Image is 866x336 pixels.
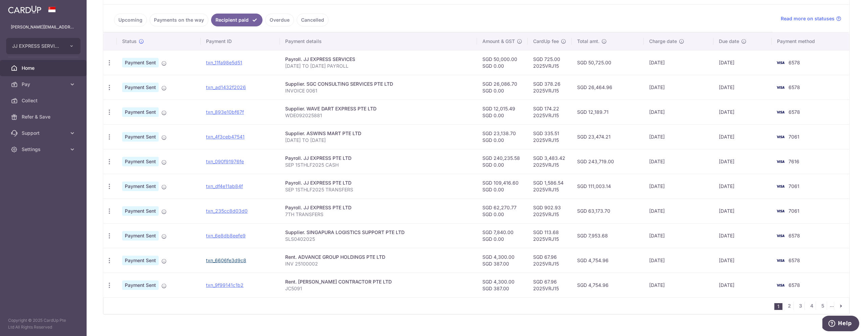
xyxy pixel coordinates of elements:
[285,56,471,63] div: Payroll. JJ EXPRESS SERVICES
[477,273,528,297] td: SGD 4,300.00 SGD 387.00
[789,84,800,90] span: 6578
[285,130,471,137] div: Supplier. ASWINS MART PTE LTD
[477,248,528,273] td: SGD 4,300.00 SGD 387.00
[774,108,787,116] img: Bank Card
[644,149,713,174] td: [DATE]
[285,105,471,112] div: Supplier. WAVE DART EXPRESS PTE LTD
[644,100,713,124] td: [DATE]
[528,223,572,248] td: SGD 113.68 2025VRJ15
[713,174,772,198] td: [DATE]
[8,5,41,14] img: CardUp
[297,14,328,26] a: Cancelled
[528,75,572,100] td: SGD 378.26 2025VRJ15
[713,100,772,124] td: [DATE]
[774,232,787,240] img: Bank Card
[713,124,772,149] td: [DATE]
[528,198,572,223] td: SGD 902.93 2025VRJ15
[477,223,528,248] td: SGD 7,840.00 SGD 0.00
[807,302,816,310] a: 4
[789,159,799,164] span: 7616
[528,149,572,174] td: SGD 3,483.42 2025VRJ15
[644,198,713,223] td: [DATE]
[206,208,248,214] a: txn_235cc8d03d0
[572,124,644,149] td: SGD 23,474.21
[572,223,644,248] td: SGD 7,953.68
[122,280,159,290] span: Payment Sent
[482,38,515,45] span: Amount & GST
[830,302,834,310] li: ...
[789,109,800,115] span: 6578
[772,33,849,50] th: Payment method
[528,100,572,124] td: SGD 174.22 2025VRJ15
[122,107,159,117] span: Payment Sent
[122,58,159,67] span: Payment Sent
[477,198,528,223] td: SGD 62,270.77 SGD 0.00
[206,60,242,65] a: txn_11fa98e5d51
[644,273,713,297] td: [DATE]
[789,134,799,140] span: 7061
[477,124,528,149] td: SGD 23,138.70 SGD 0.00
[572,50,644,75] td: SGD 50,725.00
[285,180,471,186] div: Payroll. JJ EXPRESS PTE LTD
[649,38,677,45] span: Charge date
[789,257,800,263] span: 6578
[206,84,246,90] a: txn_ad1432f2026
[206,282,244,288] a: txn_9f99141c1b2
[285,229,471,236] div: Supplier. SINGAPURA LOGISTICS SUPPORT PTE LTD
[774,133,787,141] img: Bank Card
[644,248,713,273] td: [DATE]
[644,75,713,100] td: [DATE]
[774,281,787,289] img: Bank Card
[781,15,841,22] a: Read more on statuses
[774,157,787,166] img: Bank Card
[114,14,147,26] a: Upcoming
[285,162,471,168] p: SEP 1STHLF2025 CASH
[285,278,471,285] div: Rent. [PERSON_NAME] CONTRACTOR PTE LTD
[206,183,243,189] a: txn_df4e11ab84f
[285,285,471,292] p: JC5091
[477,149,528,174] td: SGD 240,235.58 SGD 0.00
[528,273,572,297] td: SGD 67.96 2025VRJ15
[285,211,471,218] p: 7TH TRANSFERS
[285,137,471,144] p: [DATE] TO [DATE]
[774,207,787,215] img: Bank Card
[206,159,244,164] a: txn_090f91976fe
[22,97,66,104] span: Collect
[201,33,280,50] th: Payment ID
[644,174,713,198] td: [DATE]
[285,155,471,162] div: Payroll. JJ EXPRESS PTE LTD
[781,15,835,22] span: Read more on statuses
[122,206,159,216] span: Payment Sent
[122,157,159,166] span: Payment Sent
[644,223,713,248] td: [DATE]
[22,65,66,71] span: Home
[477,75,528,100] td: SGD 26,086.70 SGD 0.00
[22,81,66,88] span: Pay
[22,146,66,153] span: Settings
[528,124,572,149] td: SGD 335.51 2025VRJ15
[572,248,644,273] td: SGD 4,754.96
[644,50,713,75] td: [DATE]
[285,87,471,94] p: INVOICE 0061
[572,100,644,124] td: SGD 12,189.71
[22,113,66,120] span: Refer & Save
[819,302,827,310] a: 5
[789,60,800,65] span: 6578
[122,231,159,240] span: Payment Sent
[6,38,81,54] button: JJ EXPRESS SERVICES
[528,248,572,273] td: SGD 67.96 2025VRJ15
[822,316,859,333] iframe: Opens a widget where you can find more information
[789,233,800,238] span: 6578
[206,109,244,115] a: txn_893e10bf67f
[206,134,245,140] a: txn_4f3ceb47541
[22,130,66,136] span: Support
[533,38,559,45] span: CardUp fee
[719,38,739,45] span: Due date
[774,298,849,314] nav: pager
[713,75,772,100] td: [DATE]
[572,149,644,174] td: SGD 243,719.00
[528,50,572,75] td: SGD 725.00 2025VRJ15
[796,302,804,310] a: 3
[713,223,772,248] td: [DATE]
[285,81,471,87] div: Supplier. SGC CONSULTING SERVICES PTE LTD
